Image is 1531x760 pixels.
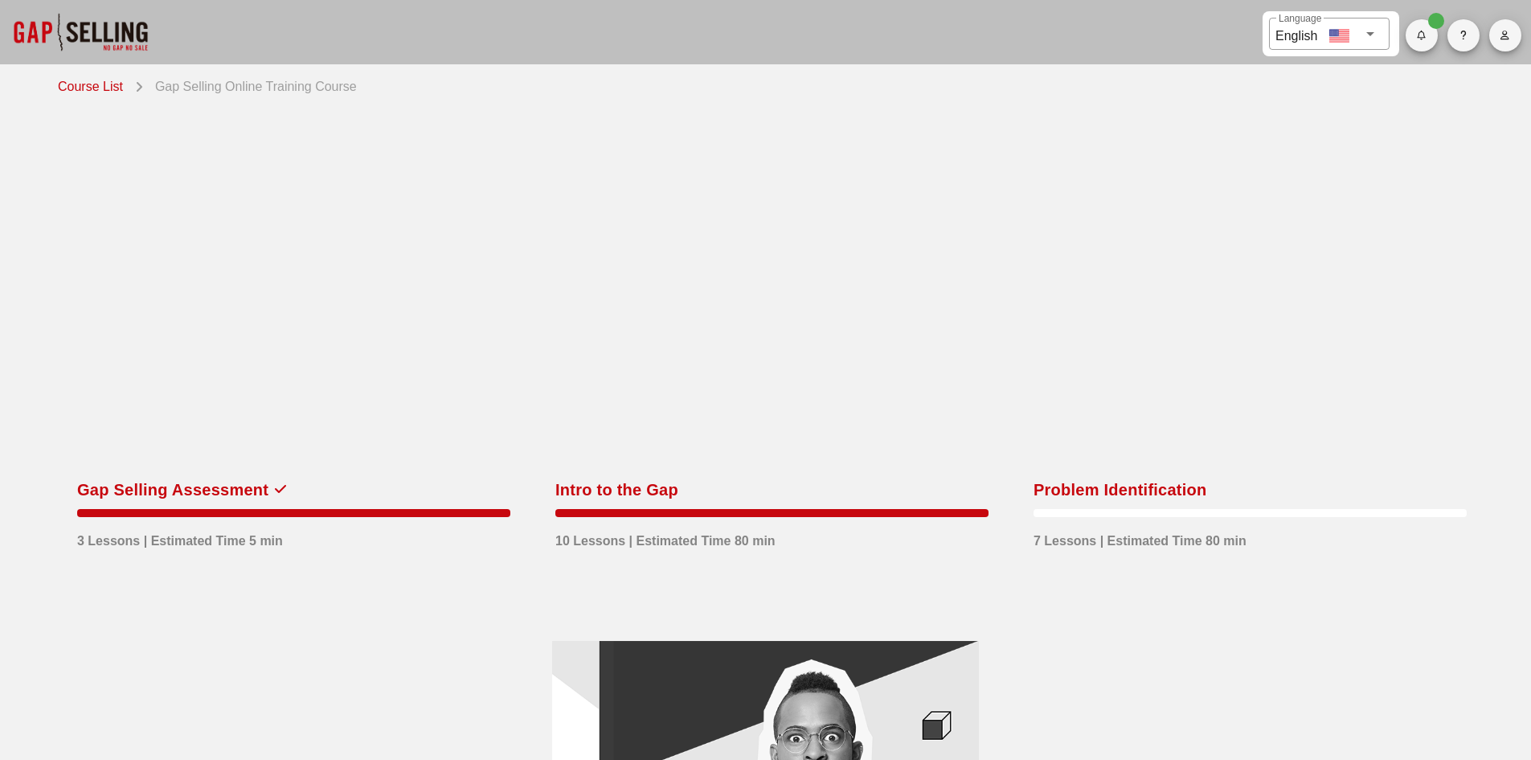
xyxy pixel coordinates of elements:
[1034,524,1246,551] div: 7 Lessons | Estimated Time 80 min
[1034,477,1207,503] div: Problem Identification
[149,74,357,97] div: Gap Selling Online Training Course
[58,74,129,97] a: Course List
[1428,13,1444,29] span: Badge
[1279,13,1321,25] label: Language
[1275,23,1317,46] div: English
[1269,18,1390,50] div: LanguageEnglish
[77,524,283,551] div: 3 Lessons | Estimated Time 5 min
[555,524,776,551] div: 10 Lessons | Estimated Time 80 min
[77,477,268,503] div: Gap Selling Assessment
[555,477,678,503] div: Intro to the Gap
